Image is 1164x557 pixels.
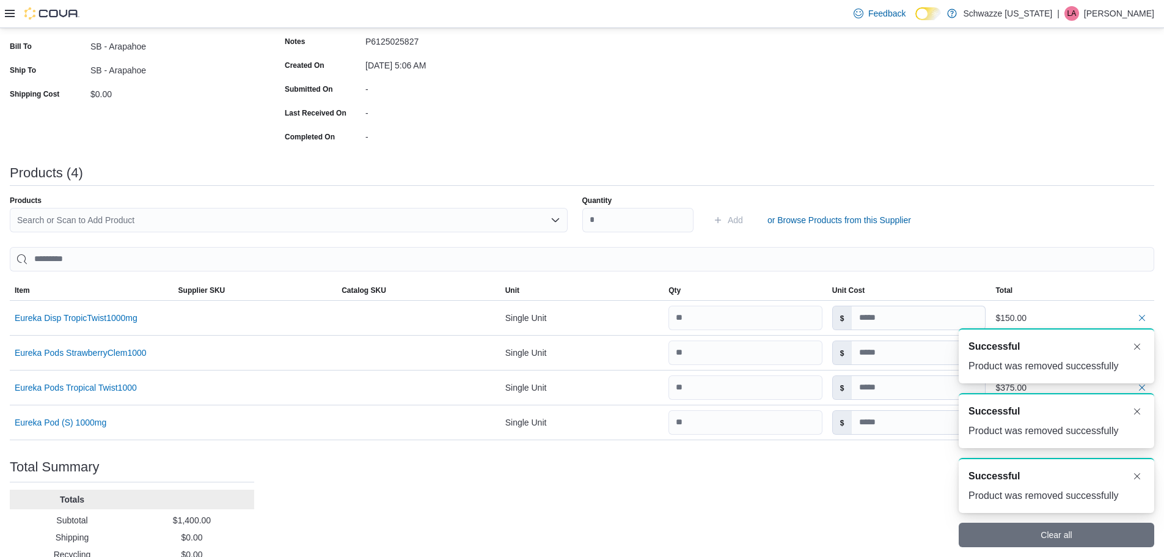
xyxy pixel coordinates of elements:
p: Shipping [15,531,130,544]
button: Dismiss toast [1130,404,1144,419]
span: Catalog SKU [342,286,386,295]
button: Eureka Disp TropicTwist1000mg [15,313,137,323]
label: $ [833,376,852,399]
div: SB - Arapahoe [90,37,254,51]
label: Shipping Cost [10,89,59,99]
p: $1,400.00 [134,514,249,526]
button: Supplier SKU [174,281,337,300]
div: $0.00 [90,84,254,99]
button: Dismiss toast [1130,339,1144,354]
input: Dark Mode [915,7,941,20]
div: Single Unit [500,306,664,330]
div: Single Unit [500,341,664,365]
span: Total [995,286,1012,295]
span: Qty [668,286,681,295]
button: Item [10,281,174,300]
button: Catalog SKU [337,281,500,300]
p: Totals [15,493,130,506]
label: Created On [285,61,324,70]
div: Product was removed successfully [968,359,1144,374]
p: Schwazze [US_STATE] [963,6,1052,21]
label: $ [833,411,852,434]
button: Dismiss toast [1130,469,1144,484]
div: Notification [968,404,1144,419]
button: Clear all toast notifications [959,523,1154,547]
span: Successful [968,469,1020,484]
span: LA [1067,6,1077,21]
div: P6125025827 [365,32,529,46]
button: Add [708,208,748,232]
button: Unit [500,281,664,300]
div: Product was removed successfully [968,489,1144,503]
div: Notification [968,339,1144,354]
div: SB - Arapahoe [90,61,254,75]
label: Ship To [10,65,36,75]
div: Single Unit [500,410,664,435]
p: $0.00 [134,531,249,544]
p: [PERSON_NAME] [1084,6,1154,21]
img: Cova [24,7,79,20]
button: Eureka Pod (S) 1000mg [15,418,106,427]
label: Bill To [10,42,32,51]
div: - [365,79,529,94]
div: - [365,127,529,142]
label: Completed On [285,132,335,142]
label: Notes [285,37,305,46]
label: Last Received On [285,108,346,118]
button: Qty [664,281,827,300]
h3: Total Summary [10,460,100,474]
div: Product was removed successfully [968,424,1144,438]
p: Subtotal [15,514,130,526]
button: Open list of options [551,215,560,225]
span: Supplier SKU [178,286,225,295]
div: $150.00 [995,311,1149,325]
label: Submitted On [285,84,333,94]
p: | [1057,6,1060,21]
span: Clear all [1041,529,1072,541]
button: Eureka Pods Tropical Twist1000 [15,383,137,393]
a: Feedback [849,1,910,26]
div: Libby Aragon [1064,6,1079,21]
button: or Browse Products from this Supplier [763,208,916,232]
label: Quantity [582,196,612,205]
div: [DATE] 5:06 AM [365,56,529,70]
span: Successful [968,339,1020,354]
span: Feedback [868,7,906,20]
div: Notification [968,469,1144,484]
label: $ [833,341,852,364]
span: Unit Cost [832,286,865,295]
span: Successful [968,404,1020,419]
span: Dark Mode [915,20,916,21]
label: Products [10,196,42,205]
span: Unit [505,286,519,295]
button: Total [990,281,1154,300]
div: Single Unit [500,375,664,400]
span: or Browse Products from this Supplier [767,214,911,226]
button: Unit Cost [827,281,991,300]
button: Eureka Pods StrawberryClem1000 [15,348,147,358]
h3: Products (4) [10,166,83,180]
label: $ [833,306,852,330]
div: - [365,103,529,118]
span: Add [728,214,743,226]
span: Item [15,286,30,295]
